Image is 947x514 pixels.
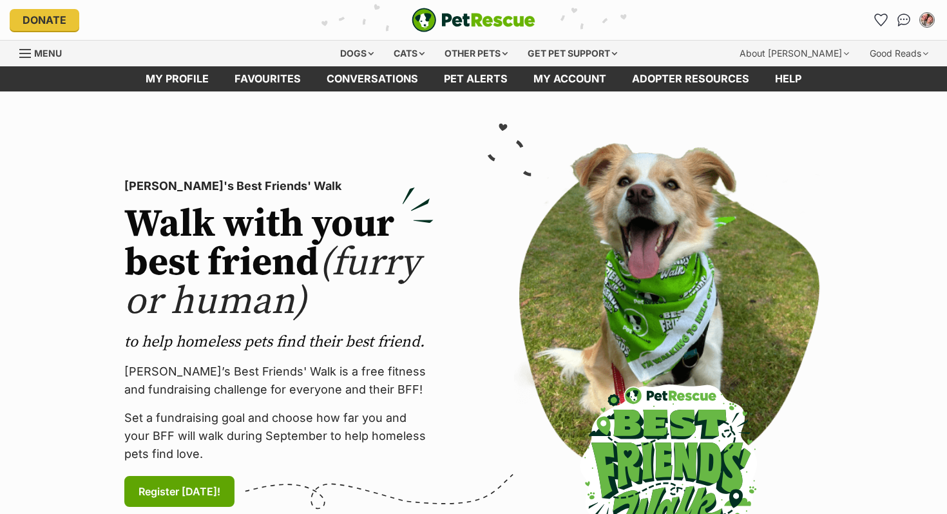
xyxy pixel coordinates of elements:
[133,66,222,91] a: My profile
[894,10,914,30] a: Conversations
[124,332,434,352] p: to help homeless pets find their best friend.
[412,8,535,32] img: logo-e224e6f780fb5917bec1dbf3a21bbac754714ae5b6737aabdf751b685950b380.svg
[385,41,434,66] div: Cats
[870,10,937,30] ul: Account quick links
[314,66,431,91] a: conversations
[124,476,234,507] a: Register [DATE]!
[124,239,420,326] span: (furry or human)
[222,66,314,91] a: Favourites
[521,66,619,91] a: My account
[34,48,62,59] span: Menu
[519,41,626,66] div: Get pet support
[10,9,79,31] a: Donate
[412,8,535,32] a: PetRescue
[917,10,937,30] button: My account
[435,41,517,66] div: Other pets
[870,10,891,30] a: Favourites
[139,484,220,499] span: Register [DATE]!
[921,14,933,26] img: Remi Lynch profile pic
[861,41,937,66] div: Good Reads
[619,66,762,91] a: Adopter resources
[19,41,71,64] a: Menu
[331,41,383,66] div: Dogs
[124,177,434,195] p: [PERSON_NAME]'s Best Friends' Walk
[897,14,911,26] img: chat-41dd97257d64d25036548639549fe6c8038ab92f7586957e7f3b1b290dea8141.svg
[124,363,434,399] p: [PERSON_NAME]’s Best Friends' Walk is a free fitness and fundraising challenge for everyone and t...
[731,41,858,66] div: About [PERSON_NAME]
[431,66,521,91] a: Pet alerts
[124,205,434,321] h2: Walk with your best friend
[762,66,814,91] a: Help
[124,409,434,463] p: Set a fundraising goal and choose how far you and your BFF will walk during September to help hom...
